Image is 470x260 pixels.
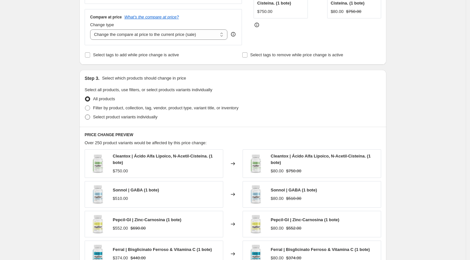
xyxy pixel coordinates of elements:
[271,217,339,222] span: Pepcil-GI | Zinc-Carnosina (1 bote)
[286,225,301,232] strike: $552.00
[88,154,108,173] img: cleantox_889496a7-1c7f-43b0-9d84-210a6f2d8490_80x.webp
[88,185,108,204] img: sonnol_ef45157c-502c-4dd5-9a04-4ab9e086adc5_80x.webp
[113,217,181,222] span: Pepcil-GI | Zinc-Carnosina (1 bote)
[85,140,207,145] span: Over 250 product variants would be affected by this price change:
[286,195,301,202] strike: $510.00
[250,52,343,57] span: Select tags to remove while price change is active
[113,168,128,174] div: $750.00
[90,22,114,27] span: Change type
[257,8,272,15] div: $750.00
[246,185,266,204] img: sonnol_ef45157c-502c-4dd5-9a04-4ab9e086adc5_80x.webp
[93,105,238,110] span: Filter by product, collection, tag, vendor, product type, variant title, or inventory
[246,154,266,173] img: cleantox_889496a7-1c7f-43b0-9d84-210a6f2d8490_80x.webp
[131,225,146,232] strike: $690.00
[271,188,317,192] span: Sonnol | GABA (1 bote)
[113,247,212,252] span: Ferral | Bisglicinato Ferroso & Vitamina C (1 bote)
[271,154,371,165] span: Cleantox | Ácido Alfa Lipoico, N-Acetil-Cisteína. (1 bote)
[271,168,284,174] div: $80.00
[85,132,381,137] h6: PRICE CHANGE PREVIEW
[230,31,236,38] div: help
[271,247,370,252] span: Ferral | Bisglicinato Ferroso & Vitamina C (1 bote)
[85,75,99,81] h2: Step 3.
[113,188,159,192] span: Sonnol | GABA (1 bote)
[93,52,179,57] span: Select tags to add while price change is active
[113,225,128,232] div: $552.00
[85,87,212,92] span: Select all products, use filters, or select products variants individually
[93,96,115,101] span: All products
[346,8,361,15] strike: $750.00
[102,75,186,81] p: Select which products should change in price
[246,214,266,234] img: Pepcil_GI_80x.webp
[286,168,301,174] strike: $750.00
[271,195,284,202] div: $80.00
[271,225,284,232] div: $80.00
[124,15,179,19] button: What's the compare at price?
[331,8,344,15] div: $80.00
[113,154,213,165] span: Cleantox | Ácido Alfa Lipoico, N-Acetil-Cisteína. (1 bote)
[88,214,108,234] img: Pepcil_GI_80x.webp
[93,114,157,119] span: Select product variants individually
[90,15,122,20] h3: Compare at price
[113,195,128,202] div: $510.00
